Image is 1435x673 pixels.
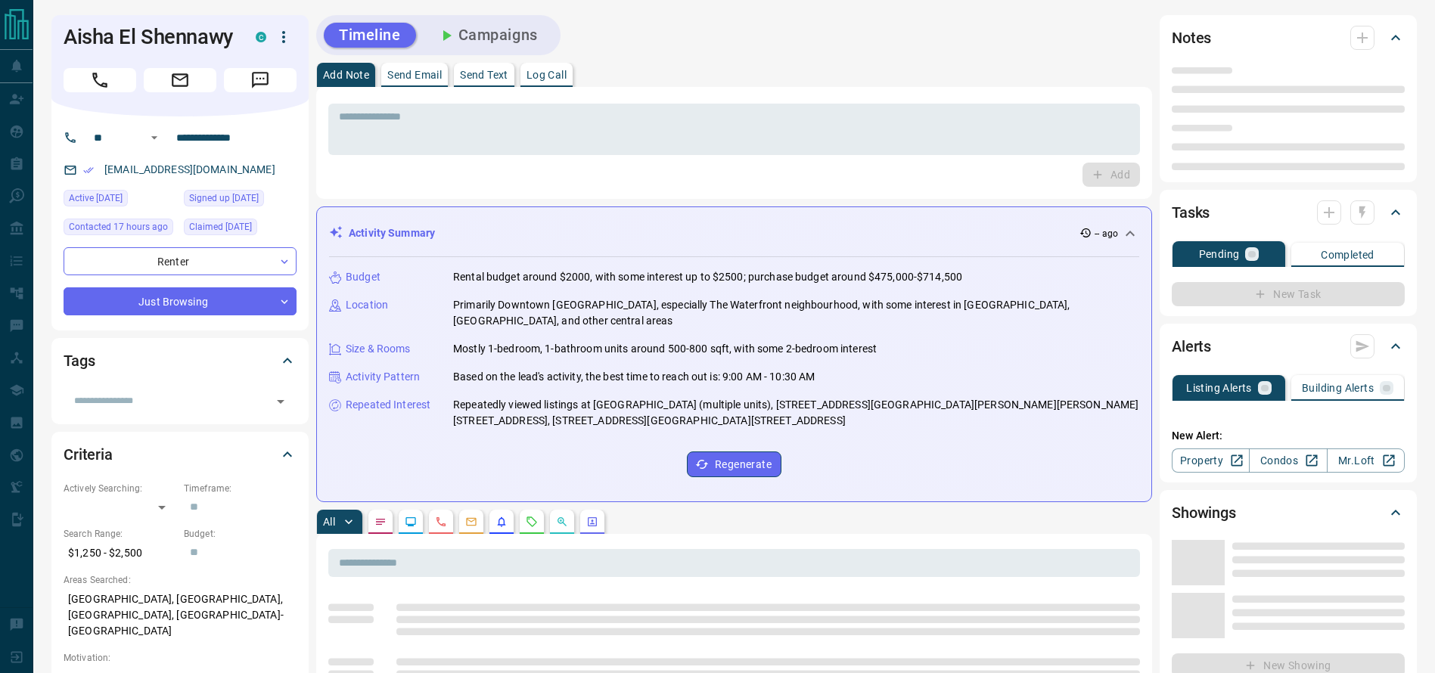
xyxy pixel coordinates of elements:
[64,25,233,49] h1: Aisha El Shennawy
[1172,334,1211,358] h2: Alerts
[346,397,430,413] p: Repeated Interest
[346,297,388,313] p: Location
[1327,448,1405,473] a: Mr.Loft
[64,247,297,275] div: Renter
[64,287,297,315] div: Just Browsing
[1172,501,1236,525] h2: Showings
[465,516,477,528] svg: Emails
[349,225,435,241] p: Activity Summary
[687,451,781,477] button: Regenerate
[387,70,442,80] p: Send Email
[64,573,297,587] p: Areas Searched:
[64,651,297,665] p: Motivation:
[69,219,168,234] span: Contacted 17 hours ago
[1172,495,1405,531] div: Showings
[405,516,417,528] svg: Lead Browsing Activity
[83,165,94,175] svg: Email Verified
[189,219,252,234] span: Claimed [DATE]
[64,343,297,379] div: Tags
[1199,249,1240,259] p: Pending
[586,516,598,528] svg: Agent Actions
[189,191,259,206] span: Signed up [DATE]
[104,163,275,175] a: [EMAIL_ADDRESS][DOMAIN_NAME]
[453,297,1139,329] p: Primarily Downtown [GEOGRAPHIC_DATA], especially The Waterfront neighbourhood, with some interest...
[1321,250,1374,260] p: Completed
[144,68,216,92] span: Email
[184,190,297,211] div: Tue Jul 01 2025
[184,527,297,541] p: Budget:
[323,516,335,527] p: All
[184,482,297,495] p: Timeframe:
[374,516,387,528] svg: Notes
[270,391,291,412] button: Open
[1186,383,1252,393] p: Listing Alerts
[453,341,877,357] p: Mostly 1-bedroom, 1-bathroom units around 500-800 sqft, with some 2-bedroom interest
[1302,383,1374,393] p: Building Alerts
[145,129,163,147] button: Open
[64,190,176,211] div: Mon Oct 13 2025
[453,397,1139,429] p: Repeatedly viewed listings at [GEOGRAPHIC_DATA] (multiple units), [STREET_ADDRESS][GEOGRAPHIC_DAT...
[256,32,266,42] div: condos.ca
[526,516,538,528] svg: Requests
[1095,227,1118,240] p: -- ago
[453,269,962,285] p: Rental budget around $2000, with some interest up to $2500; purchase budget around $475,000-$714,500
[346,369,420,385] p: Activity Pattern
[453,369,815,385] p: Based on the lead's activity, the best time to reach out is: 9:00 AM - 10:30 AM
[1172,26,1211,50] h2: Notes
[422,23,553,48] button: Campaigns
[64,587,297,644] p: [GEOGRAPHIC_DATA], [GEOGRAPHIC_DATA], [GEOGRAPHIC_DATA], [GEOGRAPHIC_DATA]-[GEOGRAPHIC_DATA]
[1172,20,1405,56] div: Notes
[1249,448,1327,473] a: Condos
[526,70,567,80] p: Log Call
[64,349,95,373] h2: Tags
[460,70,508,80] p: Send Text
[64,436,297,473] div: Criteria
[346,269,380,285] p: Budget
[324,23,416,48] button: Timeline
[435,516,447,528] svg: Calls
[556,516,568,528] svg: Opportunities
[64,68,136,92] span: Call
[1172,194,1405,231] div: Tasks
[64,527,176,541] p: Search Range:
[329,219,1139,247] div: Activity Summary-- ago
[1172,428,1405,444] p: New Alert:
[64,442,113,467] h2: Criteria
[64,482,176,495] p: Actively Searching:
[323,70,369,80] p: Add Note
[1172,200,1210,225] h2: Tasks
[1172,448,1250,473] a: Property
[64,219,176,240] div: Tue Oct 14 2025
[1172,328,1405,364] div: Alerts
[64,541,176,566] p: $1,250 - $2,500
[224,68,297,92] span: Message
[495,516,508,528] svg: Listing Alerts
[184,219,297,240] div: Fri Jul 11 2025
[346,341,411,357] p: Size & Rooms
[69,191,123,206] span: Active [DATE]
